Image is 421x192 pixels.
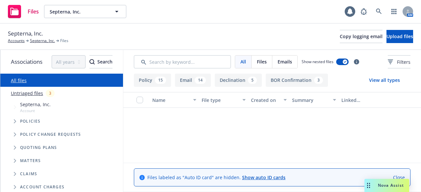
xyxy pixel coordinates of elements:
[215,74,262,87] button: Declination
[155,77,166,84] div: 15
[199,92,248,108] button: File type
[89,55,112,68] button: SearchSearch
[175,74,211,87] button: Email
[150,92,199,108] button: Name
[60,38,68,44] span: Files
[248,92,289,108] button: Created on
[242,174,285,180] a: Show auto ID cards
[20,119,41,123] span: Policies
[5,2,41,21] a: Files
[147,174,285,181] span: Files labeled as "Auto ID card" are hidden.
[302,59,334,64] span: Show nested files
[195,77,206,84] div: 14
[364,179,373,192] div: Drag to move
[251,97,280,104] div: Created on
[134,55,231,68] input: Search by keyword...
[20,159,41,163] span: Matters
[266,74,328,87] button: BOR Confirmation
[248,77,257,84] div: 5
[388,55,410,68] button: Filters
[357,5,370,18] a: Report a Bug
[372,5,385,18] a: Search
[30,38,55,44] a: Septerna, Inc.
[152,97,189,104] div: Name
[257,58,267,65] span: Files
[46,89,55,97] div: 3
[341,97,385,104] div: Linked associations
[386,33,413,39] span: Upload files
[393,174,405,181] a: Close
[359,74,410,87] button: View all types
[397,59,410,65] span: Filters
[387,5,401,18] a: Switch app
[386,30,413,43] button: Upload files
[278,58,292,65] span: Emails
[136,97,143,103] input: Select all
[364,179,409,192] button: Nova Assist
[202,97,238,104] div: File type
[89,56,112,68] div: Search
[89,59,95,64] svg: Search
[11,58,42,66] span: Associations
[314,77,323,84] div: 3
[20,101,51,108] span: Septerna, Inc.
[20,185,64,189] span: Account charges
[134,74,171,87] button: Policy
[289,92,339,108] button: Summary
[8,38,25,44] a: Accounts
[28,9,39,14] span: Files
[339,92,388,108] button: Linked associations
[388,59,410,65] span: Filters
[292,97,329,104] div: Summary
[50,8,107,15] span: Septerna, Inc.
[20,132,81,136] span: Policy change requests
[20,108,51,113] span: Account
[340,30,383,43] button: Copy logging email
[20,146,57,150] span: Quoting plans
[11,90,43,97] a: Untriaged files
[44,5,126,18] button: Septerna, Inc.
[20,172,37,176] span: Claims
[340,33,383,39] span: Copy logging email
[8,29,43,38] span: Septerna, Inc.
[11,77,27,84] a: All files
[378,182,404,188] span: Nova Assist
[240,58,246,65] span: All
